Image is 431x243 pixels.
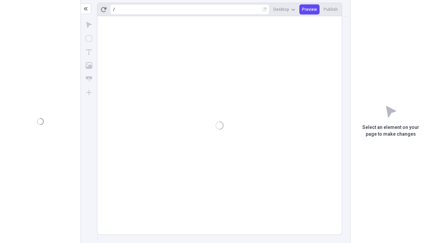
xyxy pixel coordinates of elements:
span: Publish [324,7,338,12]
span: Desktop [273,7,289,12]
button: Button [83,73,95,85]
button: Preview [299,4,320,15]
div: / [113,7,115,12]
button: Desktop [271,4,298,15]
button: Box [83,32,95,45]
button: Text [83,46,95,58]
button: Publish [321,4,340,15]
button: Image [83,59,95,72]
span: Preview [302,7,317,12]
p: Select an element on your page to make changes [351,124,431,138]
